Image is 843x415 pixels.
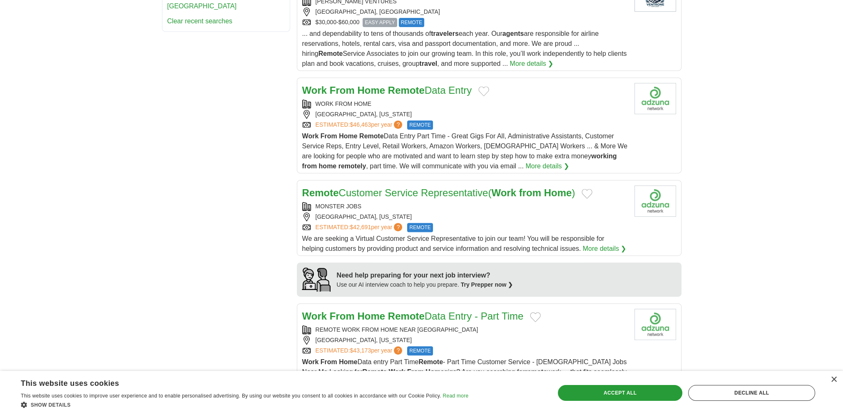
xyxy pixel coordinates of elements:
[337,270,513,280] div: Need help preparing for your next job interview?
[330,310,355,322] strong: From
[389,368,405,375] strong: Work
[831,377,837,383] div: Close
[407,120,433,130] span: REMOTE
[302,7,628,16] div: [GEOGRAPHIC_DATA], [GEOGRAPHIC_DATA]
[319,162,337,170] strong: home
[363,18,397,27] span: EASY APPLY
[302,310,327,322] strong: Work
[407,223,433,232] span: REMOTE
[338,162,366,170] strong: remotely
[302,132,319,140] strong: Work
[634,83,676,114] img: Company logo
[302,336,628,345] div: [GEOGRAPHIC_DATA], [US_STATE]
[388,310,425,322] strong: Remote
[419,60,437,67] strong: travel
[302,18,628,27] div: $30,000-$60,000
[339,132,357,140] strong: Home
[316,223,404,232] a: ESTIMATED:$42,691per year?
[316,120,404,130] a: ESTIMATED:$46,463per year?
[418,358,443,365] strong: Remote
[302,30,627,67] span: ... and dependability to tens of thousands of each year. Our are responsible for airline reservat...
[431,30,459,37] strong: travelers
[362,368,387,375] strong: Remote
[321,358,337,365] strong: From
[302,358,627,395] span: Data entry Part Time - Part Time Customer Service - [DEMOGRAPHIC_DATA] Jobs Near Me Looking for g...
[357,85,385,96] strong: Home
[21,400,468,409] div: Show details
[302,85,472,96] a: Work From Home RemoteData Entry
[302,310,524,322] a: Work From Home RemoteData Entry - Part Time
[591,152,617,160] strong: working
[357,310,385,322] strong: Home
[525,161,569,171] a: More details ❯
[318,50,343,57] strong: Remote
[394,120,402,129] span: ?
[21,376,448,388] div: This website uses cookies
[302,100,628,108] div: WORK FROM HOME
[394,346,402,355] span: ?
[583,244,627,254] a: More details ❯
[491,187,516,198] strong: Work
[478,86,489,96] button: Add to favorite jobs
[350,347,371,354] span: $43,173
[316,346,404,355] a: ESTIMATED:$43,173per year?
[502,30,524,37] strong: agents
[321,132,337,140] strong: From
[461,281,513,288] a: Try Prepper now ❯
[302,212,628,221] div: [GEOGRAPHIC_DATA], [US_STATE]
[582,189,592,199] button: Add to favorite jobs
[337,280,513,289] div: Use our AI interview coach to help you prepare.
[510,59,553,69] a: More details ❯
[350,224,371,230] span: $42,691
[302,187,575,198] a: RemoteCustomer Service Representative(Work from Home)
[519,187,541,198] strong: from
[359,132,384,140] strong: Remote
[394,223,402,231] span: ?
[525,368,547,375] strong: remote
[302,162,317,170] strong: from
[407,346,433,355] span: REMOTE
[302,187,339,198] strong: Remote
[339,358,357,365] strong: Home
[634,185,676,217] img: Company logo
[330,85,355,96] strong: From
[407,368,424,375] strong: From
[302,85,327,96] strong: Work
[302,358,319,365] strong: Work
[31,402,71,408] span: Show details
[167,17,233,25] a: Clear recent searches
[399,18,424,27] span: REMOTE
[558,385,682,401] div: Accept all
[530,312,541,322] button: Add to favorite jobs
[544,187,572,198] strong: Home
[302,235,604,252] span: We are seeking a Virtual Customer Service Representative to join our team! You will be responsibl...
[350,121,371,128] span: $46,463
[388,85,425,96] strong: Remote
[443,393,468,399] a: Read more, opens a new window
[302,110,628,119] div: [GEOGRAPHIC_DATA], [US_STATE]
[302,132,628,170] span: Data Entry Part Time - Great Gigs For All, Administrative Assistants, Customer Service Reps, Entr...
[688,385,815,401] div: Decline all
[21,393,441,399] span: This website uses cookies to improve user experience and to enable personalised advertising. By u...
[302,202,628,211] div: MONSTER JOBS
[634,309,676,340] img: Company logo
[302,325,628,334] div: REMOTE WORK FROM HOME NEAR [GEOGRAPHIC_DATA]
[425,368,444,375] strong: Home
